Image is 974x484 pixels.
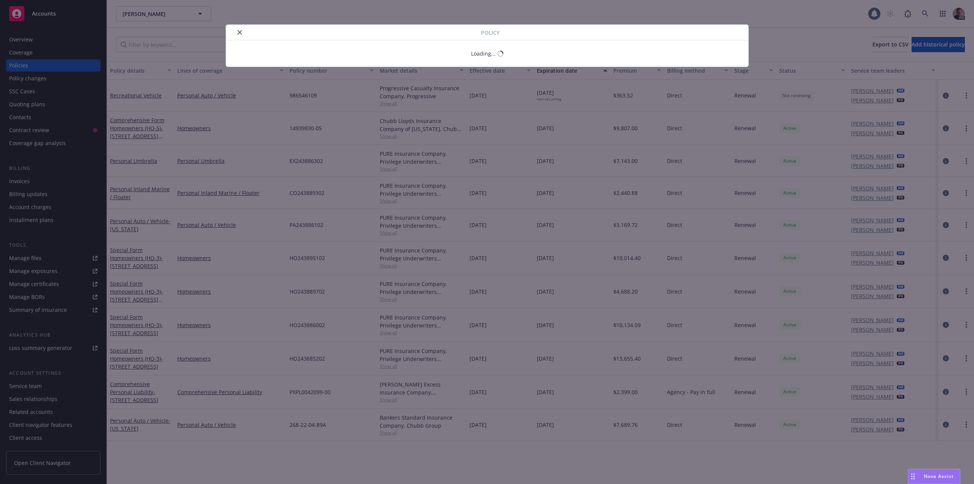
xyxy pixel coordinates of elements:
[481,29,500,37] span: Policy
[908,469,960,484] button: Nova Assist
[908,469,918,484] div: Drag to move
[471,50,496,58] div: Loading...
[235,28,244,37] button: close
[924,473,954,479] span: Nova Assist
